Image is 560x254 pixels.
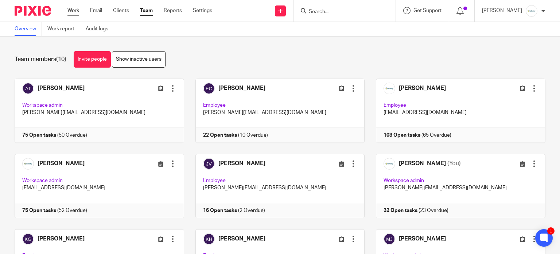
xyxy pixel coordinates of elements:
a: Email [90,7,102,14]
img: Pixie [15,6,51,16]
a: Show inactive users [112,51,166,68]
span: (10) [56,56,66,62]
img: Infinity%20Logo%20with%20Whitespace%20.png [526,5,537,17]
a: Work [67,7,79,14]
a: Audit logs [86,22,114,36]
a: Reports [164,7,182,14]
p: [PERSON_NAME] [482,7,522,14]
div: 1 [547,227,555,235]
a: Settings [193,7,212,14]
a: Team [140,7,153,14]
h1: Team members [15,56,66,63]
input: Search [308,9,374,15]
a: Invite people [74,51,111,68]
a: Work report [47,22,80,36]
span: Get Support [413,8,442,13]
a: Clients [113,7,129,14]
a: Overview [15,22,42,36]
